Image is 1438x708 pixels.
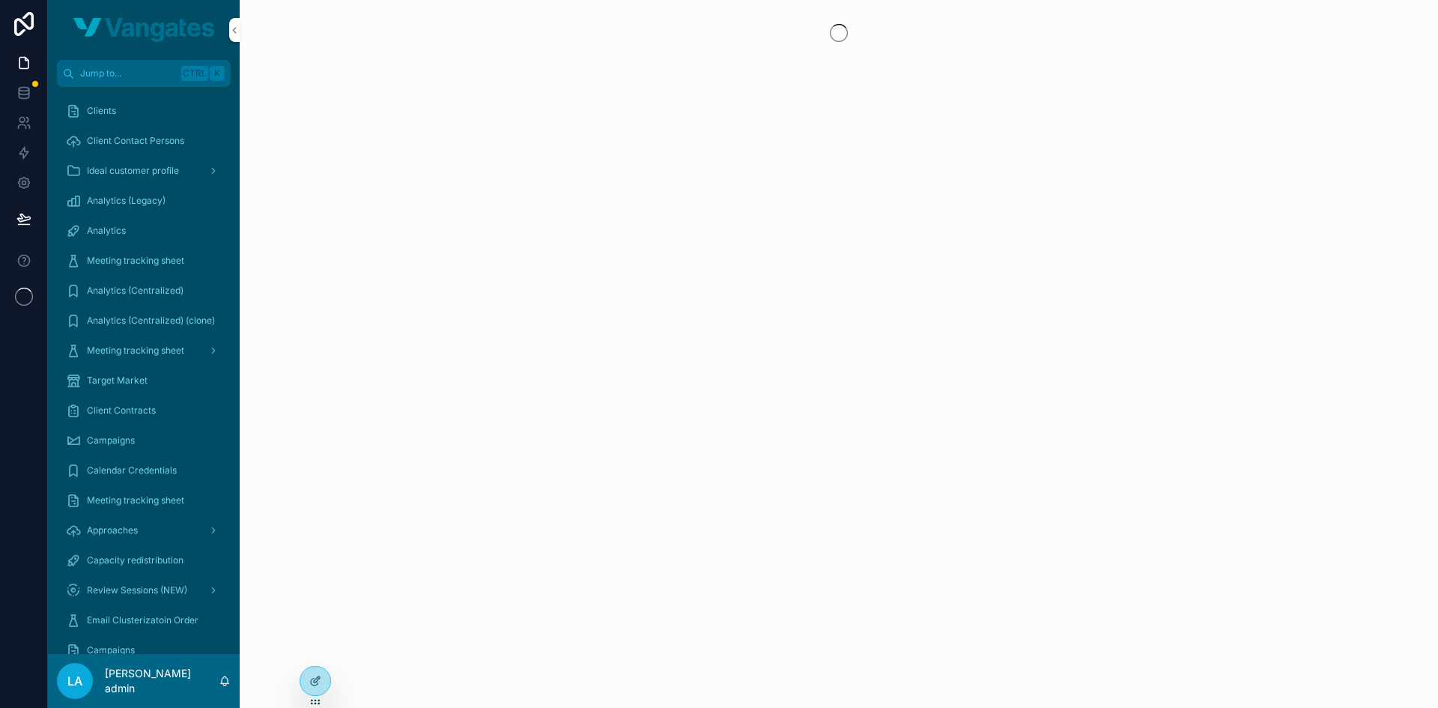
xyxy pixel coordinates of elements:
a: Capacity redistribution [57,547,231,574]
span: Jump to... [80,67,175,79]
span: Review Sessions (NEW) [87,584,187,596]
a: Campaigns [57,427,231,454]
a: Client Contact Persons [57,127,231,154]
a: Approaches [57,517,231,544]
a: Analytics (Legacy) [57,187,231,214]
span: Client Contracts [87,405,156,417]
a: Email Clusterizatoin Order [57,607,231,634]
span: Capacity redistribution [87,554,183,566]
a: Target Market [57,367,231,394]
span: Calendar Credentials [87,465,177,476]
a: Campaigns [57,637,231,664]
a: Meeting tracking sheet [57,487,231,514]
span: Campaigns [87,435,135,447]
a: Calendar Credentials [57,457,231,484]
span: Email Clusterizatoin Order [87,614,198,626]
span: Approaches [87,524,138,536]
span: Analytics (Centralized) [87,285,183,297]
span: Analytics (Centralized) (clone) [87,315,215,327]
span: Meeting tracking sheet [87,345,184,357]
a: Meeting tracking sheet [57,247,231,274]
a: Analytics (Centralized) (clone) [57,307,231,334]
span: Target Market [87,375,148,387]
span: K [211,67,223,79]
p: [PERSON_NAME] admin [105,666,219,696]
div: scrollable content [48,87,240,654]
span: Analytics [87,225,126,237]
img: App logo [73,18,214,42]
span: Campaigns [87,644,135,656]
a: Analytics (Centralized) [57,277,231,304]
span: la [67,672,82,690]
span: Meeting tracking sheet [87,494,184,506]
span: Client Contact Persons [87,135,184,147]
a: Client Contracts [57,397,231,424]
a: Ideal customer profile [57,157,231,184]
span: Analytics (Legacy) [87,195,166,207]
span: Clients [87,105,116,117]
button: Jump to...CtrlK [57,60,231,87]
span: Ctrl [181,66,208,81]
a: Meeting tracking sheet [57,337,231,364]
a: Analytics [57,217,231,244]
a: Clients [57,97,231,124]
a: Review Sessions (NEW) [57,577,231,604]
span: Ideal customer profile [87,165,179,177]
span: Meeting tracking sheet [87,255,184,267]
